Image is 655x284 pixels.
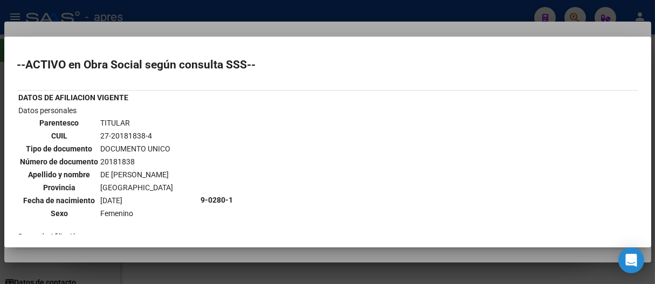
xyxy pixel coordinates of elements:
[20,207,99,219] th: Sexo
[20,117,99,129] th: Parentesco
[100,169,174,181] td: DE [PERSON_NAME]
[100,143,174,155] td: DOCUMENTO UNICO
[201,196,233,204] b: 9-0280-1
[17,59,638,70] h2: --ACTIVO en Obra Social según consulta SSS--
[19,93,129,102] b: DATOS DE AFILIACION VIGENTE
[20,195,99,206] th: Fecha de nacimiento
[20,130,99,142] th: CUIL
[100,182,174,193] td: [GEOGRAPHIC_DATA]
[100,207,174,219] td: Femenino
[618,247,644,273] div: Open Intercom Messenger
[20,143,99,155] th: Tipo de documento
[100,195,174,206] td: [DATE]
[100,130,174,142] td: 27-20181838-4
[20,169,99,181] th: Apellido y nombre
[20,182,99,193] th: Provincia
[100,156,174,168] td: 20181838
[20,156,99,168] th: Número de documento
[100,117,174,129] td: TITULAR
